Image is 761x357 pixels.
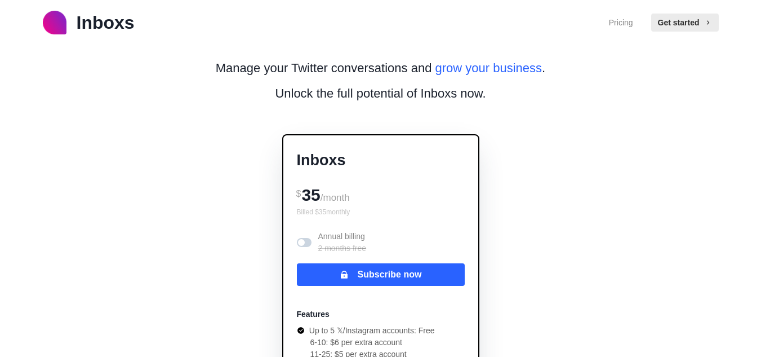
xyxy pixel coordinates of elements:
[297,207,465,217] p: Billed $ 35 monthly
[297,263,465,286] button: Subscribe now
[651,14,719,32] button: Get started
[43,11,66,34] img: logo
[435,61,542,75] span: grow your business
[297,308,330,320] p: Features
[43,9,135,36] a: logoInboxs
[318,231,367,254] p: Annual billing
[297,149,465,172] p: Inboxs
[275,84,486,103] p: Unlock the full potential of Inboxs now.
[296,189,301,199] span: $
[77,9,135,36] p: Inboxs
[321,192,350,203] span: /month
[609,17,633,29] a: Pricing
[318,243,367,254] p: 2 months free
[216,59,545,77] p: Manage your Twitter conversations and .
[309,325,435,337] p: Up to 5 𝕏/Instagram accounts: Free
[297,181,465,207] div: 35
[310,337,435,349] li: 6-10: $6 per extra account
